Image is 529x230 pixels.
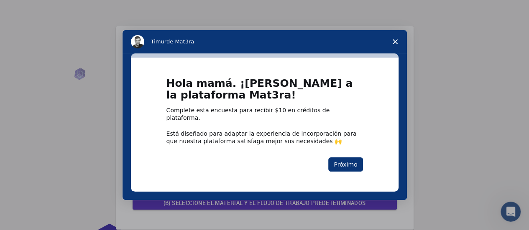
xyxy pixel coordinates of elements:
[334,161,357,168] font: Próximo
[151,38,166,45] font: Timur
[166,130,357,144] font: Está diseñado para adaptar la experiencia de incorporación para que nuestra plataforma satisfaga ...
[166,77,353,101] font: Hola mamá. ¡[PERSON_NAME] a la plataforma Mat3ra!
[383,30,407,53] span: Cerrar encuesta
[131,35,144,48] img: Imagen de perfil de Timur
[166,107,330,121] font: Complete esta encuesta para recibir $10 en créditos de plataforma.
[17,6,46,13] span: Soporte
[166,38,194,45] font: de Mat3ra
[328,157,363,172] button: Próximo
